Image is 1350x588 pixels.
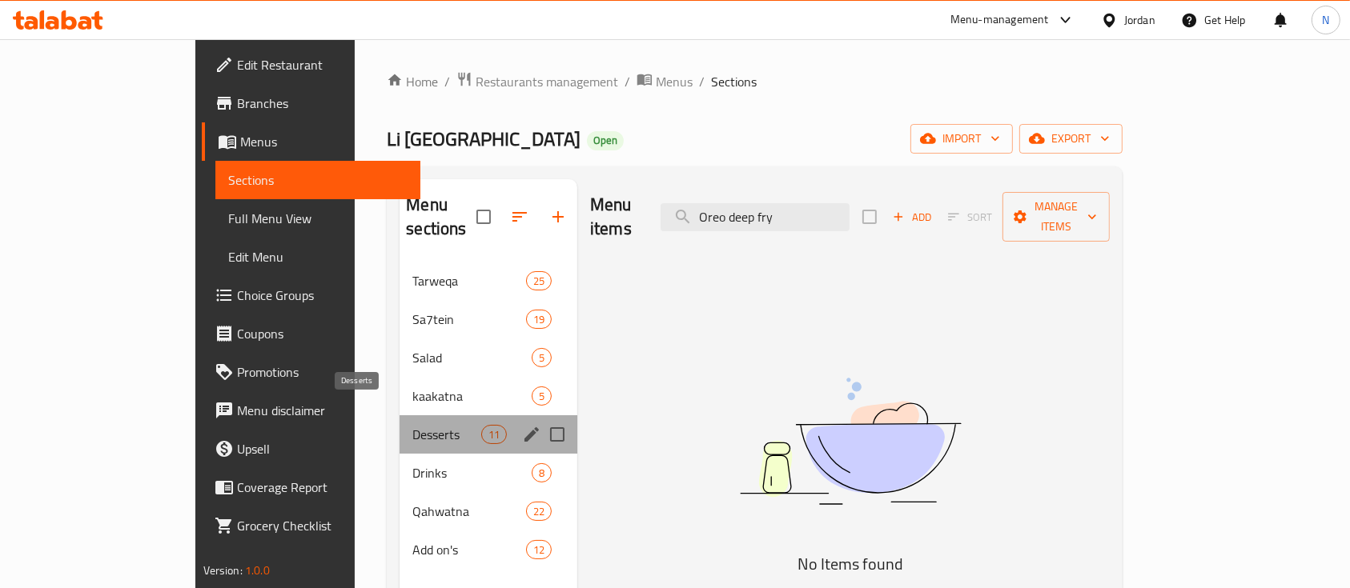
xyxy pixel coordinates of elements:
[539,198,577,236] button: Add section
[412,310,525,329] span: Sa7tein
[387,71,1123,92] nav: breadcrumb
[650,551,1051,577] h5: No Items found
[412,348,532,367] span: Salad
[400,454,577,492] div: Drinks8
[237,286,408,305] span: Choice Groups
[228,209,408,228] span: Full Menu View
[532,466,551,481] span: 8
[527,504,551,519] span: 22
[661,203,850,231] input: search
[526,310,552,329] div: items
[400,338,577,377] div: Salad5
[923,129,1000,149] span: import
[400,255,577,575] nav: Menu sections
[202,468,421,506] a: Coverage Report
[520,422,544,446] button: edit
[711,72,757,91] span: Sections
[532,389,551,404] span: 5
[500,198,539,236] span: Sort sections
[228,247,408,266] span: Edit Menu
[400,300,577,338] div: Sa7tein19
[387,121,581,157] span: Li [GEOGRAPHIC_DATA]
[527,312,551,327] span: 19
[444,72,450,91] li: /
[202,506,421,545] a: Grocery Checklist
[202,391,421,430] a: Menu disclaimer
[476,72,618,91] span: Restaurants management
[526,540,552,559] div: items
[950,10,1049,30] div: Menu-management
[228,170,408,190] span: Sections
[202,353,421,391] a: Promotions
[412,463,532,482] span: Drinks
[625,72,630,91] li: /
[400,415,577,454] div: Desserts11edit
[456,71,618,92] a: Restaurants management
[202,46,421,84] a: Edit Restaurant
[527,274,551,289] span: 25
[237,94,408,113] span: Branches
[202,84,421,122] a: Branches
[215,199,421,238] a: Full Menu View
[699,72,705,91] li: /
[1002,192,1110,242] button: Manage items
[886,205,938,230] button: Add
[400,262,577,300] div: Tarweqa25
[203,560,243,581] span: Version:
[938,205,1002,230] span: Sort items
[240,132,408,151] span: Menus
[650,335,1051,547] img: dish.svg
[215,238,421,276] a: Edit Menu
[412,502,525,521] span: Qahwatna
[467,200,500,234] span: Select all sections
[412,425,480,444] span: Desserts
[406,193,476,241] h2: Menu sections
[400,377,577,415] div: kaakatna5
[1322,11,1329,29] span: N
[910,124,1013,154] button: import
[532,350,551,366] span: 5
[482,427,506,442] span: 11
[400,492,577,530] div: Qahwatna22
[532,386,552,406] div: items
[1124,11,1155,29] div: Jordan
[215,161,421,199] a: Sections
[532,463,552,482] div: items
[237,478,408,497] span: Coverage Report
[526,502,552,521] div: items
[237,324,408,343] span: Coupons
[202,430,421,468] a: Upsell
[202,276,421,314] a: Choice Groups
[1032,129,1110,149] span: export
[526,271,552,290] div: items
[532,348,552,367] div: items
[412,540,525,559] span: Add on's
[237,401,408,420] span: Menu disclaimer
[590,193,641,241] h2: Menu items
[400,530,577,569] div: Add on's12
[890,208,934,226] span: Add
[202,314,421,353] a: Coupons
[237,55,408,74] span: Edit Restaurant
[237,362,408,382] span: Promotions
[412,386,532,406] span: kaakatna
[587,134,624,147] span: Open
[237,439,408,458] span: Upsell
[202,122,421,161] a: Menus
[481,425,507,444] div: items
[656,72,693,91] span: Menus
[245,560,270,581] span: 1.0.0
[637,71,693,92] a: Menus
[886,205,938,230] span: Add item
[1019,124,1123,154] button: export
[237,516,408,535] span: Grocery Checklist
[527,542,551,558] span: 12
[412,271,525,290] span: Tarweqa
[1015,197,1097,237] span: Manage items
